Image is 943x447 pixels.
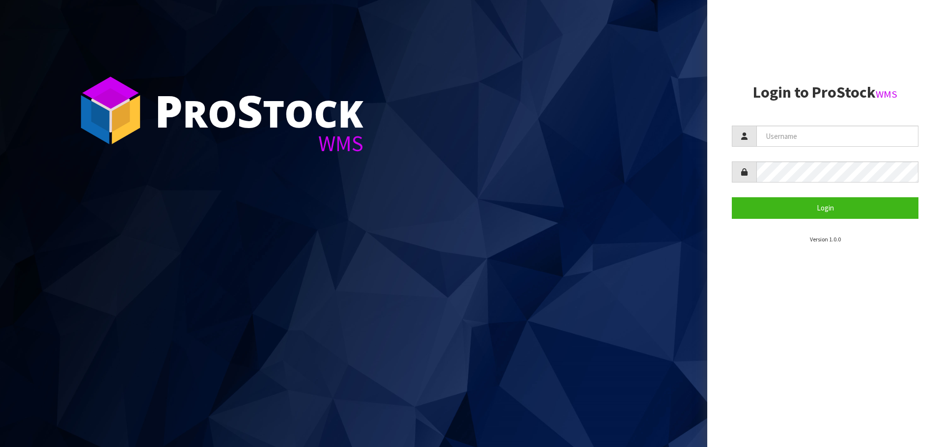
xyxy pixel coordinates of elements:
[155,88,363,132] div: ro tock
[732,84,918,101] h2: Login to ProStock
[155,80,183,140] span: P
[876,88,897,101] small: WMS
[810,236,841,243] small: Version 1.0.0
[237,80,263,140] span: S
[732,197,918,218] button: Login
[756,126,918,147] input: Username
[155,132,363,155] div: WMS
[74,74,147,147] img: ProStock Cube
